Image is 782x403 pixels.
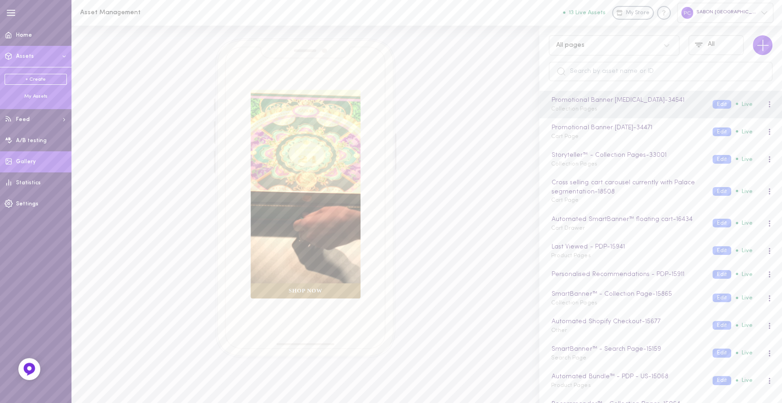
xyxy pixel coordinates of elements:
[16,180,41,186] span: Statistics
[712,187,731,196] button: Edit
[551,198,579,203] span: Cart Page
[612,6,654,20] a: My Store
[626,9,650,17] span: My Store
[551,300,597,306] span: Collection Pages
[550,289,704,299] div: SmartBanner™ - Collection Page - 15865
[16,54,34,59] span: Assets
[563,10,612,16] a: 13 Live Assets
[550,372,704,382] div: Automated Bundle™ - PDP - US - 15068
[736,101,753,107] span: Live
[550,242,704,252] div: Last Viewed - PDP - 15941
[551,253,591,259] span: Product Pages
[550,95,704,105] div: Promotional Banner [MEDICAL_DATA] - 34541
[736,271,753,277] span: Live
[551,161,597,167] span: Collection Pages
[657,6,671,20] div: Knowledge center
[550,178,704,197] div: Cross selling cart carousel currently with Palace segmentation - 18508
[736,129,753,135] span: Live
[550,344,704,354] div: SmartBanner™ - Search Page - 15159
[550,123,704,133] div: Promotional Banner [DATE] - 34471
[712,270,731,279] button: Edit
[563,10,606,16] button: 13 Live Assets
[251,283,361,298] div: SHOP NOW
[22,362,36,376] img: Feedback Button
[736,188,753,194] span: Live
[712,127,731,136] button: Edit
[550,317,704,327] div: Automated Shopify Checkout - 15677
[689,35,744,55] button: All
[712,219,731,227] button: Edit
[5,74,67,85] a: + Create
[16,138,47,144] span: A/B testing
[551,226,585,231] span: Cart Drawer
[736,377,753,383] span: Live
[5,93,67,100] div: My Assets
[549,62,772,81] input: Search by asset name or ID
[712,246,731,255] button: Edit
[80,9,231,16] h1: Asset Management
[736,295,753,301] span: Live
[712,321,731,330] button: Edit
[551,106,597,112] span: Collection Pages
[736,156,753,162] span: Live
[736,350,753,356] span: Live
[677,3,773,22] div: SABON [GEOGRAPHIC_DATA]
[16,159,36,165] span: Gallery
[551,355,586,361] span: Search Page
[16,33,32,38] span: Home
[551,134,579,139] span: Cart Page
[712,376,731,385] button: Edit
[712,348,731,357] button: Edit
[556,42,585,49] div: All pages
[736,322,753,328] span: Live
[736,220,753,226] span: Live
[16,201,38,207] span: Settings
[550,215,704,225] div: Automated SmartBanner™ floating cart - 16434
[16,117,30,122] span: Feed
[712,100,731,109] button: Edit
[712,155,731,164] button: Edit
[550,150,704,160] div: Storyteller™ - Collection Pages - 33001
[551,328,567,333] span: Other
[550,270,704,280] div: Personalised Recommendations - PDP - 15911
[551,383,591,388] span: Product Pages
[712,293,731,302] button: Edit
[736,248,753,254] span: Live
